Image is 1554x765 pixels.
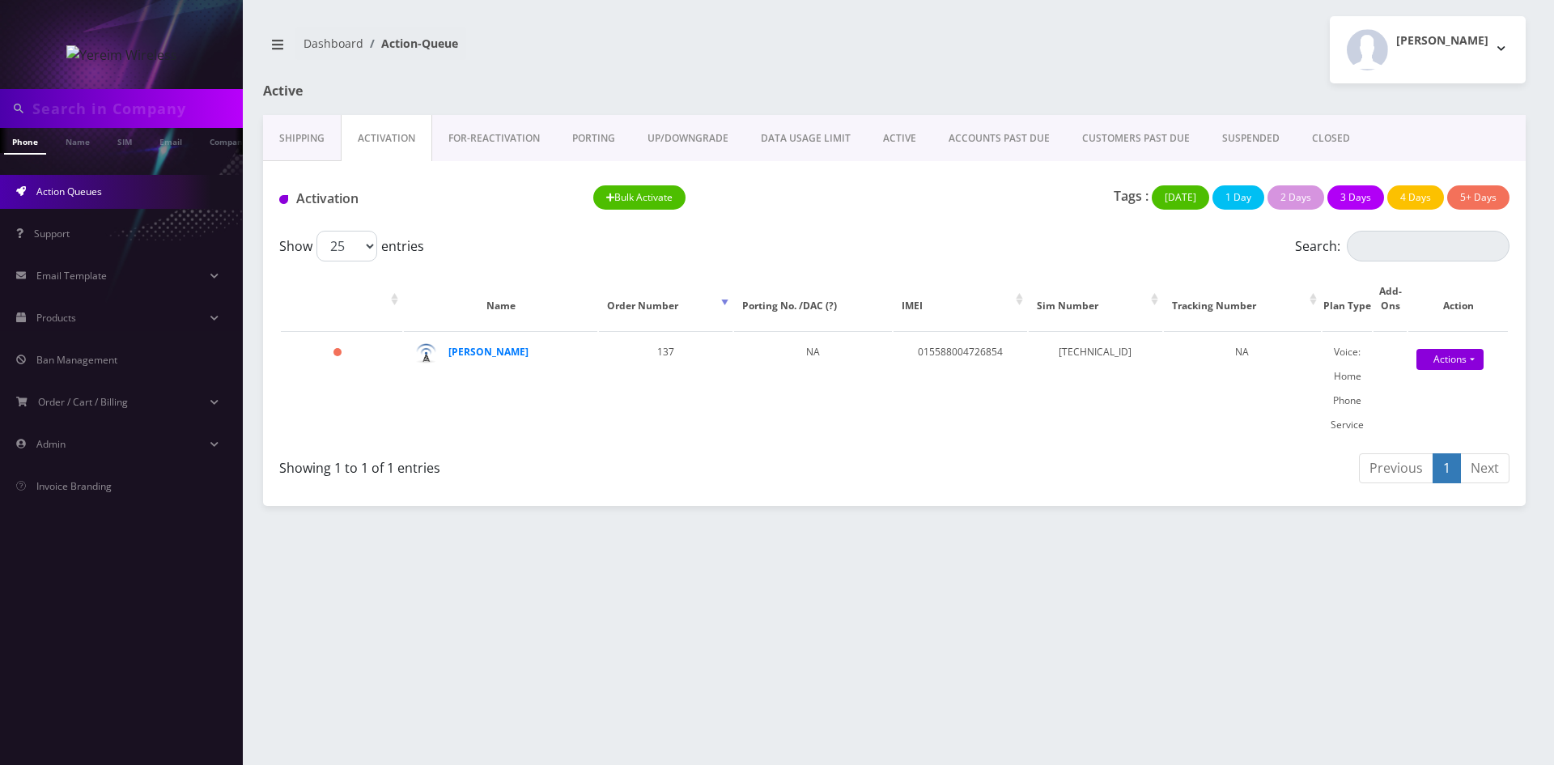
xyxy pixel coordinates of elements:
th: Order Number: activate to sort column ascending [599,268,732,329]
th: Plan Type [1323,268,1372,329]
td: NA [734,331,892,445]
a: Actions [1416,349,1484,370]
button: 3 Days [1327,185,1384,210]
label: Search: [1295,231,1509,261]
a: Email [151,128,190,153]
th: Add-Ons [1374,268,1407,329]
h2: [PERSON_NAME] [1396,34,1488,48]
button: 1 Day [1212,185,1264,210]
button: 5+ Days [1447,185,1509,210]
a: SUSPENDED [1206,115,1296,162]
span: Admin [36,437,66,451]
a: 1 [1433,453,1461,483]
input: Search: [1347,231,1509,261]
a: [PERSON_NAME] [448,345,529,359]
th: Name [404,268,598,329]
a: Shipping [263,115,341,162]
h1: Activation [279,191,569,206]
a: CUSTOMERS PAST DUE [1066,115,1206,162]
th: Sim Number: activate to sort column ascending [1029,268,1162,329]
a: UP/DOWNGRADE [631,115,745,162]
a: ACTIVE [867,115,932,162]
div: Showing 1 to 1 of 1 entries [279,452,882,478]
th: : activate to sort column ascending [281,268,402,329]
button: 4 Days [1387,185,1444,210]
img: Yereim Wireless [66,45,177,65]
a: Next [1460,453,1509,483]
button: 2 Days [1267,185,1324,210]
a: FOR-REActivation [432,115,556,162]
td: 015588004726854 [894,331,1027,445]
input: Search in Company [32,93,239,124]
a: SIM [109,128,140,153]
span: Support [34,227,70,240]
span: Email Template [36,269,107,283]
label: Show entries [279,231,424,261]
span: Order / Cart / Billing [38,395,128,409]
a: Previous [1359,453,1433,483]
th: Action [1408,268,1508,329]
td: [TECHNICAL_ID] [1029,331,1162,445]
div: Voice: Home Phone Service [1323,340,1372,437]
span: Action Queues [36,185,102,198]
li: Action-Queue [363,35,458,52]
a: Name [57,128,98,153]
th: IMEI: activate to sort column ascending [894,268,1027,329]
img: Activation [279,195,288,204]
a: ACCOUNTS PAST DUE [932,115,1066,162]
th: Porting No. /DAC (?) [734,268,892,329]
h1: Active [263,83,668,99]
td: 137 [599,331,732,445]
p: Tags : [1114,186,1149,206]
a: CLOSED [1296,115,1366,162]
select: Showentries [316,231,377,261]
span: Ban Management [36,353,117,367]
span: Products [36,311,76,325]
button: Bulk Activate [593,185,686,210]
a: Phone [4,128,46,155]
th: Tracking Number: activate to sort column ascending [1164,268,1322,329]
a: Company [202,128,256,153]
span: Invoice Branding [36,479,112,493]
td: NA [1164,331,1322,445]
button: [DATE] [1152,185,1209,210]
nav: breadcrumb [263,27,882,73]
a: Activation [341,115,432,162]
a: DATA USAGE LIMIT [745,115,867,162]
a: Dashboard [304,36,363,51]
button: [PERSON_NAME] [1330,16,1526,83]
a: PORTING [556,115,631,162]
